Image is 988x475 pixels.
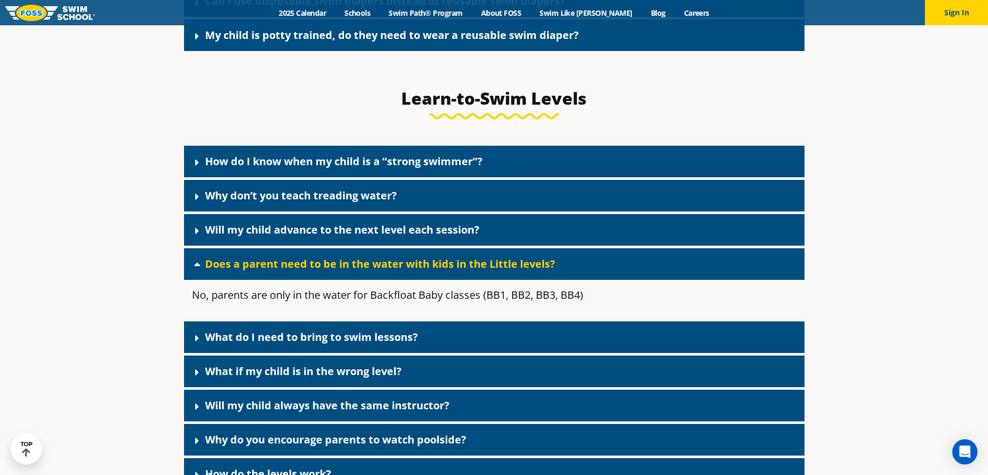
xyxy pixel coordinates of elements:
[205,364,402,378] a: What if my child is in the wrong level?
[184,424,804,456] div: Why do you encourage parents to watch poolside?
[184,19,804,51] div: My child is potty trained, do they need to wear a reusable swim diaper?
[21,441,33,457] div: TOP
[531,8,642,18] a: Swim Like [PERSON_NAME]
[380,8,472,18] a: Swim Path® Program
[184,321,804,353] div: What do I need to bring to swim lessons?
[335,8,380,18] a: Schools
[205,257,555,271] a: Does a parent need to be in the water with kids in the Little levels?
[205,154,483,168] a: How do I know when my child is a “strong swimmer”?
[184,356,804,387] div: What if my child is in the wrong level?
[952,439,977,464] div: Open Intercom Messenger
[675,8,718,18] a: Careers
[184,180,804,211] div: Why don’t you teach treading water?
[184,248,804,280] div: Does a parent need to be in the water with kids in the Little levels?
[205,188,397,203] a: Why don’t you teach treading water?
[5,5,95,21] img: FOSS Swim School Logo
[205,28,579,42] a: My child is potty trained, do they need to wear a reusable swim diaper?
[184,280,804,319] div: Does a parent need to be in the water with kids in the Little levels?
[246,88,742,109] h3: Learn-to-Swim Levels
[472,8,531,18] a: About FOSS
[205,330,418,344] a: What do I need to bring to swim lessons?
[192,288,797,302] p: No, parents are only in the water for Backfloat Baby classes (BB1, BB2, BB3, BB4)
[641,8,675,18] a: Blog
[205,223,480,237] a: Will my child advance to the next level each session?
[270,8,335,18] a: 2025 Calendar
[184,146,804,177] div: How do I know when my child is a “strong swimmer”?
[205,432,466,447] a: Why do you encourage parents to watch poolside?
[205,398,450,412] a: Will my child always have the same instructor?
[184,214,804,246] div: Will my child advance to the next level each session?
[184,390,804,421] div: Will my child always have the same instructor?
